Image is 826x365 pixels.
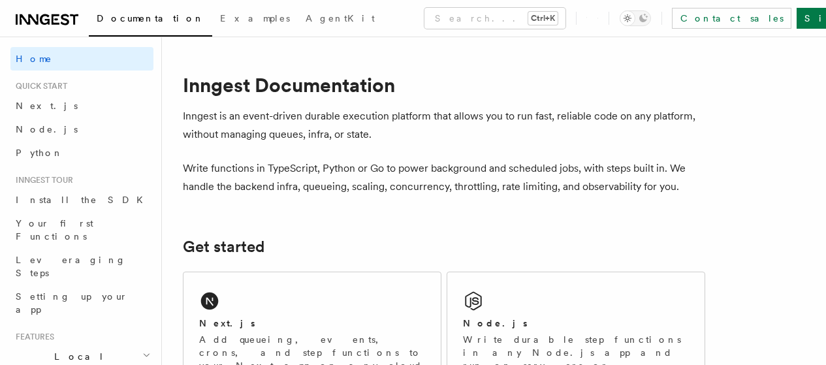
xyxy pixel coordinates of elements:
[183,73,705,97] h1: Inngest Documentation
[306,13,375,24] span: AgentKit
[10,47,153,71] a: Home
[10,212,153,248] a: Your first Functions
[463,317,528,330] h2: Node.js
[16,101,78,111] span: Next.js
[16,291,128,315] span: Setting up your app
[10,175,73,185] span: Inngest tour
[672,8,791,29] a: Contact sales
[97,13,204,24] span: Documentation
[10,81,67,91] span: Quick start
[183,238,264,256] a: Get started
[528,12,558,25] kbd: Ctrl+K
[220,13,290,24] span: Examples
[183,107,705,144] p: Inngest is an event-driven durable execution platform that allows you to run fast, reliable code ...
[10,188,153,212] a: Install the SDK
[16,255,126,278] span: Leveraging Steps
[10,94,153,118] a: Next.js
[10,332,54,342] span: Features
[10,248,153,285] a: Leveraging Steps
[298,4,383,35] a: AgentKit
[16,195,151,205] span: Install the SDK
[620,10,651,26] button: Toggle dark mode
[183,159,705,196] p: Write functions in TypeScript, Python or Go to power background and scheduled jobs, with steps bu...
[89,4,212,37] a: Documentation
[212,4,298,35] a: Examples
[16,124,78,135] span: Node.js
[16,218,93,242] span: Your first Functions
[199,317,255,330] h2: Next.js
[16,52,52,65] span: Home
[10,141,153,165] a: Python
[424,8,565,29] button: Search...Ctrl+K
[10,285,153,321] a: Setting up your app
[16,148,63,158] span: Python
[10,118,153,141] a: Node.js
